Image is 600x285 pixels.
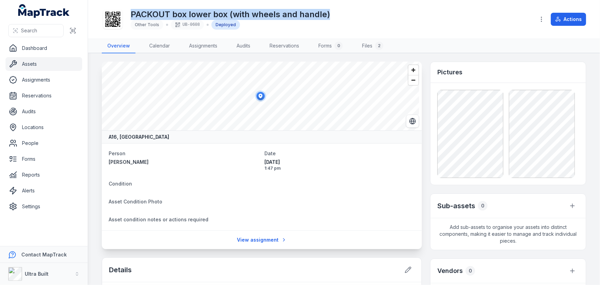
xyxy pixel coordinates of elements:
h3: Pictures [437,67,462,77]
button: Zoom out [408,75,418,85]
button: Actions [551,13,586,26]
a: Forms [6,152,82,166]
a: Reservations [264,39,305,53]
a: Assets [6,57,82,71]
strong: Ultra Built [25,271,48,277]
a: Audits [231,39,256,53]
div: 2 [375,42,383,50]
div: Deployed [211,20,240,30]
span: [DATE] [265,159,415,166]
span: 1:47 pm [265,166,415,171]
a: Alerts [6,184,82,198]
a: Forms0 [313,39,348,53]
canvas: Map [102,62,419,130]
button: Search [8,24,64,37]
h2: Sub-assets [437,201,475,211]
span: Asset condition notes or actions required [109,217,208,222]
a: Assignments [184,39,223,53]
a: Reports [6,168,82,182]
span: Date [265,150,276,156]
a: [PERSON_NAME] [109,159,259,166]
a: MapTrack [18,4,70,18]
a: Reservations [6,89,82,103]
span: Asset Condition Photo [109,199,162,204]
button: Switch to Satellite View [406,115,419,128]
div: 0 [335,42,343,50]
a: People [6,136,82,150]
span: Search [21,27,37,34]
span: Add sub-assets to organise your assets into distinct components, making it easier to manage and t... [430,218,586,250]
time: 11/08/2025, 1:47:37 pm [265,159,415,171]
strong: A16, [GEOGRAPHIC_DATA] [109,134,169,140]
span: Condition [109,181,132,187]
button: Zoom in [408,65,418,75]
div: UB-0608 [171,20,204,30]
a: View assignment [232,233,291,246]
div: 0 [466,266,475,276]
strong: Contact MapTrack [21,252,67,257]
a: Overview [102,39,135,53]
span: Person [109,150,126,156]
a: Settings [6,200,82,213]
div: 0 [478,201,488,211]
h3: Vendors [437,266,463,276]
a: Dashboard [6,41,82,55]
a: Files2 [357,39,389,53]
span: Other Tools [135,22,159,27]
a: Calendar [144,39,175,53]
a: Audits [6,105,82,118]
h1: PACKOUT box lower box (with wheels and handle) [131,9,330,20]
a: Assignments [6,73,82,87]
a: Locations [6,120,82,134]
h2: Details [109,265,132,275]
